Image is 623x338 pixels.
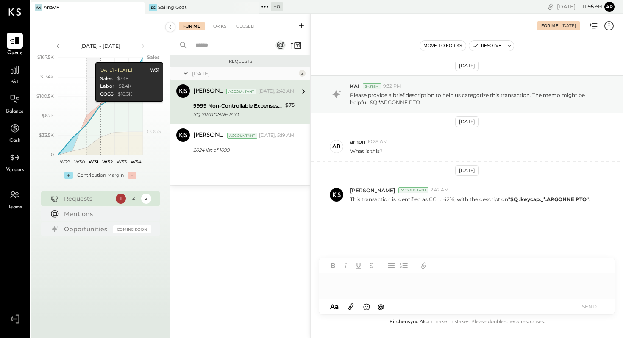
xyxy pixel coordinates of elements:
button: Move to for ks [420,41,466,51]
button: SEND [572,301,606,312]
div: [DATE] [192,70,297,77]
div: Accountant [226,89,256,94]
text: W34 [130,159,141,165]
div: SG [149,4,157,11]
div: ar [332,142,341,150]
button: Italic [340,260,351,271]
text: $67K [42,113,54,119]
div: SQ *ARGONNE PTO [193,110,283,119]
div: [DATE] [455,165,479,176]
div: $2.4K [118,83,131,90]
text: COGS [147,128,161,134]
span: a [335,302,339,310]
div: [PERSON_NAME] [193,131,225,140]
text: Sales [147,54,160,60]
div: $75 [285,101,295,109]
div: Requests [64,194,111,203]
text: W30 [74,159,84,165]
div: [DATE] - [DATE] [64,42,136,50]
p: Please provide a brief description to help us categorize this transaction. The memo might be help... [350,91,603,106]
div: + 0 [271,2,283,11]
a: P&L [0,62,29,86]
a: Vendors [0,150,29,174]
div: 2 [141,194,151,204]
span: # [440,197,443,202]
p: This transaction is identified as CC 4216, with the description . [350,196,590,203]
div: [DATE] [455,116,479,127]
div: An [35,4,42,11]
div: 9999 Non-Controllable Expenses:Other Income and Expenses:To Be Classified [193,102,283,110]
div: Sailing Goat [158,4,187,11]
span: 11 : 56 [577,3,594,11]
div: [DATE] [455,61,479,71]
text: $167.5K [37,54,54,60]
a: Balance [0,91,29,116]
div: For KS [206,22,231,30]
div: Labor [100,83,114,90]
a: Teams [0,187,29,211]
div: Coming Soon [113,225,151,233]
text: W31 [88,159,98,165]
div: 1 [116,194,126,204]
button: Aa [328,302,341,311]
div: + [64,172,73,179]
button: Unordered List [386,260,397,271]
span: @ [378,302,384,310]
span: am [595,3,602,9]
span: 2:42 AM [431,187,449,194]
text: Labor [147,61,160,67]
text: $134K [40,74,54,80]
div: [DATE], 5:19 AM [259,132,295,139]
button: Resolve [469,41,505,51]
p: What is this? [350,147,383,155]
div: - [128,172,136,179]
span: 10:28 AM [367,139,388,145]
span: Teams [8,204,22,211]
div: $34K [117,75,128,82]
span: [PERSON_NAME] [350,187,395,194]
div: For Me [179,22,205,30]
span: Queue [7,50,23,57]
div: Contribution Margin [77,172,124,179]
button: Bold [328,260,339,271]
div: Closed [232,22,259,30]
div: System [363,83,381,89]
span: KAI [350,83,359,90]
div: [DATE] [557,3,602,11]
span: Vendors [6,166,24,174]
a: Queue [0,33,29,57]
text: 0 [51,152,54,158]
div: Opportunities [64,225,109,233]
div: 2 [128,194,139,204]
button: Ordered List [398,260,409,271]
button: Underline [353,260,364,271]
strong: "SQ :keycap:_*:ARGONNE PTO" [508,196,589,202]
text: W32 [102,159,113,165]
div: [DATE], 2:42 AM [258,88,295,95]
text: $100.5K [36,93,54,99]
span: P&L [10,79,20,86]
span: arnon [350,138,365,145]
div: copy link [546,2,555,11]
span: 9:32 PM [383,83,401,90]
button: @ [375,301,387,312]
div: W31 [150,67,159,74]
button: Add URL [418,260,429,271]
span: Balance [6,108,24,116]
div: [PERSON_NAME] [193,87,225,96]
text: W33 [117,159,127,165]
span: Cash [9,137,20,145]
text: W29 [60,159,70,165]
button: ar [604,2,615,12]
div: 2024 list of 1099 [193,146,292,154]
button: Strikethrough [366,260,377,271]
div: 2 [299,70,306,77]
div: Anaviv [44,4,59,11]
div: Accountant [227,133,257,139]
text: $33.5K [39,132,54,138]
div: Sales [100,75,112,82]
div: Accountant [398,187,428,193]
div: For Me [541,23,559,29]
div: $18.3K [117,91,132,98]
div: COGS [100,91,113,98]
